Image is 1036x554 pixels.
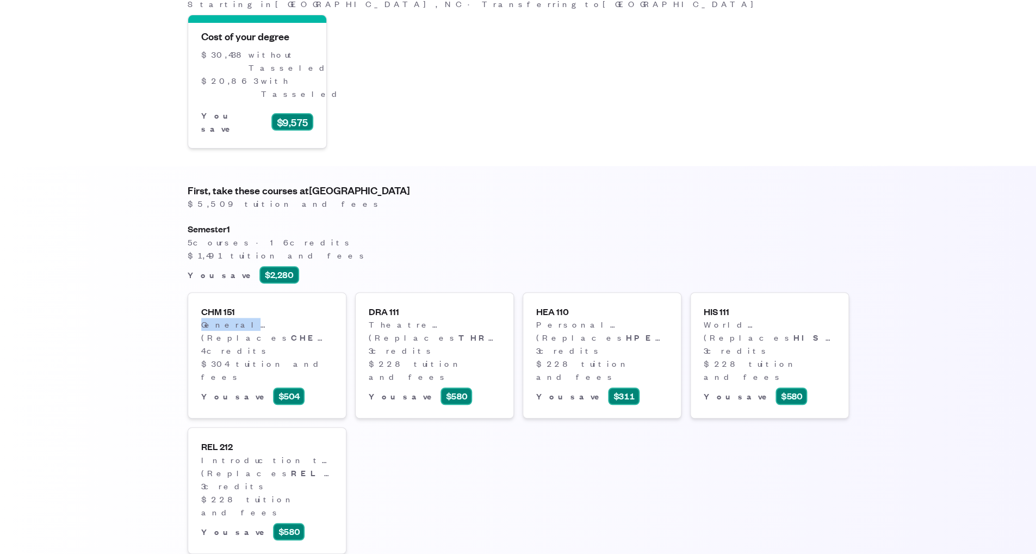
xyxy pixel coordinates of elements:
[201,453,333,466] dd: Introduction to New Testament
[273,387,305,405] dd: $ 504
[201,390,271,403] dt: You save
[369,331,500,344] dd: (Replaces )
[188,183,849,197] h2: First, take these courses at [GEOGRAPHIC_DATA]
[188,249,849,262] dd: tuition and fees
[201,74,259,100] dd: $ 20,863
[441,387,473,405] dd: $ 580
[201,480,268,491] span: 3 credit s
[201,493,238,504] span: $ 228
[273,523,305,540] dd: $ 580
[201,525,271,538] dt: You save
[188,236,253,248] span: 5 course s
[201,466,333,479] dd: (Replaces )
[704,390,773,403] dt: You save
[369,390,438,403] dt: You save
[188,268,257,281] dt: You save
[704,344,770,356] span: 3 credit s
[369,357,500,383] dd: tuition and fees
[536,331,668,344] dd: (Replaces )
[201,306,333,318] h5: CHM 151
[536,357,668,383] dd: tuition and fees
[201,318,333,331] dd: General Chemistry I
[271,113,313,131] span: $ 9,575
[201,357,333,383] dd: tuition and fees
[259,266,299,284] dd: $ 2,280
[704,357,835,383] dd: tuition and fees
[201,441,333,453] h5: REL 212
[369,306,500,318] h5: DRA 111
[201,493,333,519] dd: tuition and fees
[369,318,500,331] dd: Theatre Appreciation
[270,236,353,249] dd: 16 credit s
[188,249,222,261] span: $ 1,491
[608,387,640,405] dd: $ 311
[188,198,237,209] span: $ 5,509
[188,197,849,210] dd: tuition and fees
[704,358,740,369] span: $ 228
[536,344,603,356] span: 3 credit s
[536,390,606,403] dt: You save
[261,74,343,100] dt: with Tasseled
[776,387,808,405] dd: $ 580
[201,28,313,44] h2: Cost of your degree
[249,48,330,74] dt: without Tasseled
[201,344,270,356] span: 4 credit s
[369,358,405,369] span: $ 228
[536,318,668,331] dd: Personal Health/Wellness
[536,358,573,369] span: $ 228
[704,331,835,344] dd: (Replaces )
[704,306,835,318] h5: HIS 111
[536,306,668,318] h5: HEA 110
[201,358,227,369] span: $ 304
[201,331,333,344] dd: (Replaces )
[704,318,835,331] dd: World Civilizations I
[201,48,247,74] dd: $ 30,438
[369,344,435,356] span: 3 credit s
[201,109,269,135] dt: You save
[256,236,267,248] span: ·
[188,223,849,236] h4: Semester 1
